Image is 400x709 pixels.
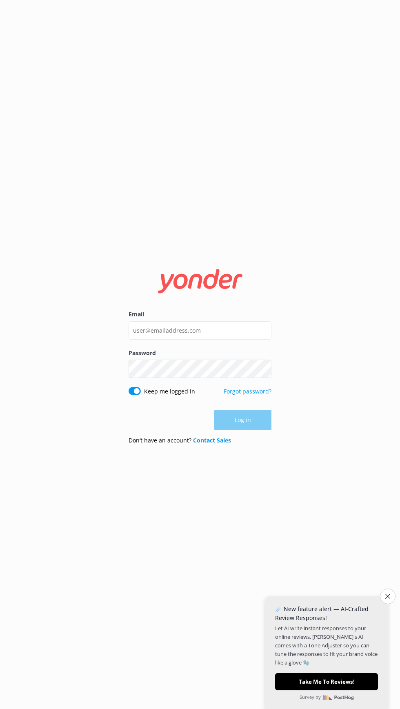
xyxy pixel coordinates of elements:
button: Show password [255,361,271,377]
a: Forgot password? [224,387,271,395]
p: Don’t have an account? [129,436,231,445]
label: Keep me logged in [144,387,195,396]
label: Password [129,349,271,358]
label: Email [129,310,271,319]
a: Contact Sales [193,436,231,444]
input: user@emailaddress.com [129,321,271,340]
